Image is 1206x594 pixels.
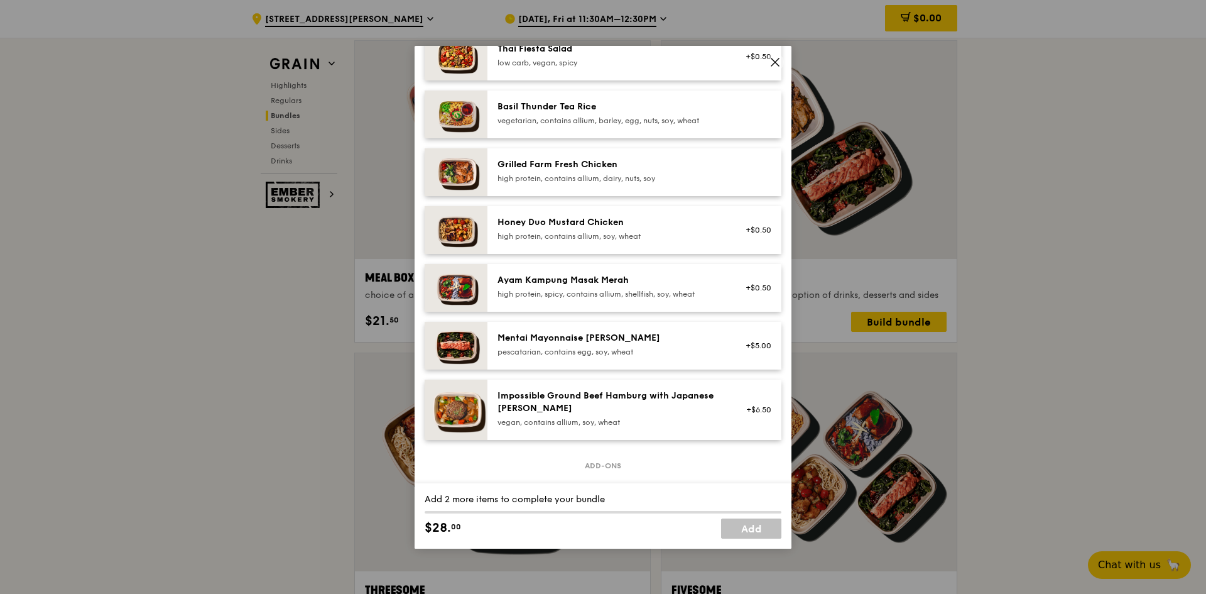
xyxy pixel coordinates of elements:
[497,332,723,344] div: Mentai Mayonnaise [PERSON_NAME]
[497,101,723,113] div: Basil Thunder Tea Rice
[497,58,723,68] div: low carb, vegan, spicy
[425,519,451,537] span: $28.
[425,33,487,80] img: daily_normal_Thai_Fiesta_Salad__Horizontal_.jpg
[738,405,771,415] div: +$6.50
[425,380,487,440] img: daily_normal_HORZ-Impossible-Hamburg-With-Japanese-Curry.jpg
[497,116,723,126] div: vegetarian, contains allium, barley, egg, nuts, soy, wheat
[425,481,781,493] div: Choose up to 10 items (optional)
[497,289,723,299] div: high protein, spicy, contains allium, shellfish, soy, wheat
[580,461,626,471] span: Add-ons
[738,52,771,62] div: +$0.50
[497,231,723,241] div: high protein, contains allium, soy, wheat
[497,43,723,55] div: Thai Fiesta Salad
[451,522,461,532] span: 00
[425,206,487,254] img: daily_normal_Honey_Duo_Mustard_Chicken__Horizontal_.jpg
[425,91,487,138] img: daily_normal_HORZ-Basil-Thunder-Tea-Rice.jpg
[497,216,723,229] div: Honey Duo Mustard Chicken
[497,390,723,415] div: Impossible Ground Beef Hamburg with Japanese [PERSON_NAME]
[738,341,771,351] div: +$5.00
[497,274,723,287] div: Ayam Kampung Masak Merah
[721,519,781,539] a: Add
[425,264,487,312] img: daily_normal_Ayam_Kampung_Masak_Merah_Horizontal_.jpg
[497,158,723,171] div: Grilled Farm Fresh Chicken
[497,417,723,427] div: vegan, contains allium, soy, wheat
[738,225,771,235] div: +$0.50
[497,347,723,357] div: pescatarian, contains egg, soy, wheat
[425,493,781,506] div: Add 2 more items to complete your bundle
[497,173,723,184] div: high protein, contains allium, dairy, nuts, soy
[425,322,487,370] img: daily_normal_Mentai-Mayonnaise-Aburi-Salmon-HORZ.jpg
[738,283,771,293] div: +$0.50
[425,148,487,196] img: daily_normal_HORZ-Grilled-Farm-Fresh-Chicken.jpg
